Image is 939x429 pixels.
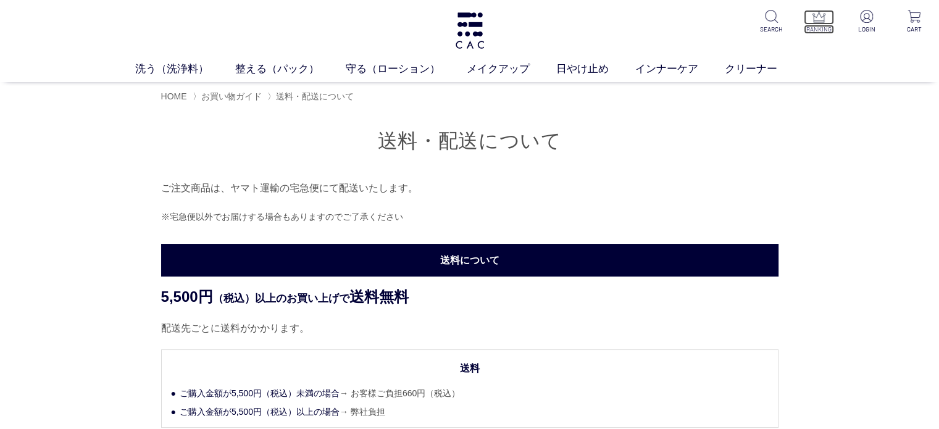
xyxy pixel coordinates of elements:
p: （税込）以上のお買い上げで [161,289,778,307]
li: 〉 [267,91,357,102]
a: CART [899,10,929,34]
li: → お客様ご負担660円（税込） [181,387,768,399]
span: 送料無料 [349,288,409,305]
a: メイクアップ [467,61,556,77]
p: SEARCH [756,25,787,34]
h3: 送料について [161,244,778,277]
p: LOGIN [851,25,882,34]
p: 配送先ごとに送料がかかります。 [161,319,778,337]
span: 送料・配送について [276,91,354,101]
dt: 送料 [171,359,769,377]
img: logo [454,12,486,49]
a: インナーケア [635,61,725,77]
a: SEARCH [756,10,787,34]
a: HOME [161,91,187,101]
p: ※宅急便以外でお届けする場合もありますのでご了承ください [161,209,778,225]
a: LOGIN [851,10,882,34]
li: → 弊社負担 [181,406,768,418]
span: ご購入金額が5,500円（税込）未満の場合 [180,388,340,398]
a: お買い物ガイド [201,91,262,101]
p: CART [899,25,929,34]
a: クリーナー [725,61,804,77]
a: RANKING [804,10,834,34]
span: 5,500円 [161,288,213,305]
p: ご注文商品は、ヤマト運輸の宅急便にて配送いたします。 [161,179,778,197]
a: 守る（ローション） [346,61,467,77]
p: RANKING [804,25,834,34]
li: 〉 [193,91,265,102]
a: 洗う（洗浄料） [135,61,235,77]
a: 日やけ止め [556,61,635,77]
a: 整える（パック） [235,61,346,77]
h1: 送料・配送について [161,128,778,154]
span: ご購入金額が5,500円（税込）以上の場合 [180,407,340,417]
